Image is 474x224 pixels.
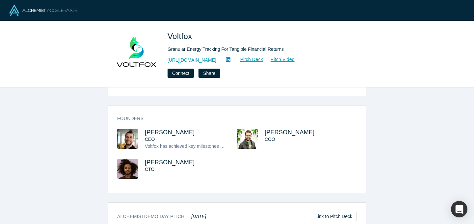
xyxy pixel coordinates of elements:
[117,213,206,220] h3: Alchemist Demo Day Pitch
[191,214,206,219] em: [DATE]
[168,32,195,41] span: Voltfox
[237,129,258,149] img: Erhan Yildirim's Profile Image
[112,30,158,77] img: Voltfox's Logo
[168,69,194,78] button: Connect
[145,167,154,172] span: CTO
[117,129,138,149] img: Selim Satici's Profile Image
[198,69,220,78] button: Share
[117,115,348,122] h3: Founders
[233,56,263,63] a: Pitch Deck
[265,137,275,142] span: COO
[145,137,155,142] span: CEO
[265,129,315,136] a: [PERSON_NAME]
[263,56,295,63] a: Pitch Video
[117,159,138,179] img: Mohamed Hassan's Profile Image
[9,5,77,16] img: Alchemist Logo
[168,46,352,53] div: Granular Energy Tracking For Tangible Financial Returns
[168,57,216,64] a: [URL][DOMAIN_NAME]
[311,212,357,221] a: Link to Pitch Deck
[145,159,195,166] span: [PERSON_NAME]
[145,129,195,136] a: [PERSON_NAME]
